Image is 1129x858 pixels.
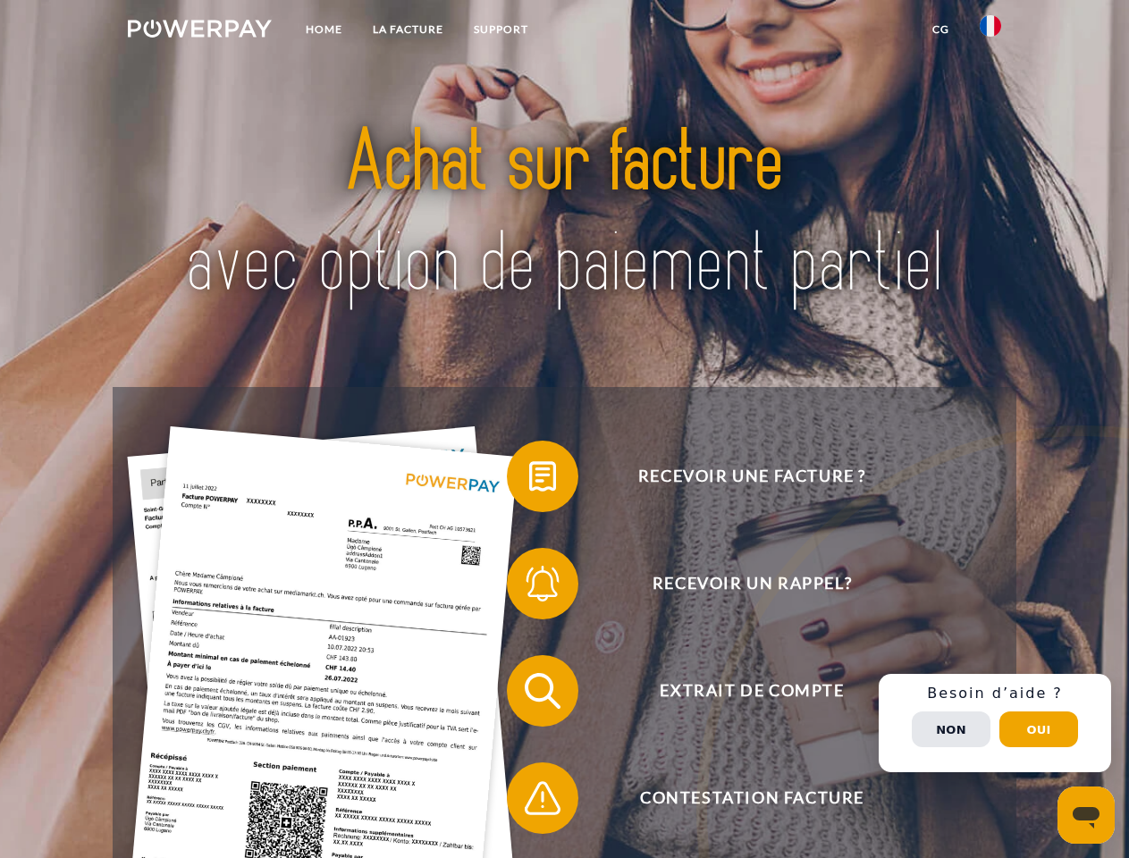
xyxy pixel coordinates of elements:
span: Recevoir un rappel? [533,548,971,619]
a: Home [291,13,358,46]
img: title-powerpay_fr.svg [171,86,958,342]
h3: Besoin d’aide ? [889,685,1100,702]
button: Contestation Facture [507,762,972,834]
iframe: Bouton de lancement de la fenêtre de messagerie [1057,786,1115,844]
img: qb_search.svg [520,669,565,713]
button: Recevoir une facture ? [507,441,972,512]
img: qb_bell.svg [520,561,565,606]
button: Extrait de compte [507,655,972,727]
div: Schnellhilfe [879,674,1111,772]
span: Recevoir une facture ? [533,441,971,512]
img: qb_bill.svg [520,454,565,499]
img: fr [980,15,1001,37]
a: CG [917,13,965,46]
img: logo-powerpay-white.svg [128,20,272,38]
img: qb_warning.svg [520,776,565,820]
a: Support [459,13,543,46]
button: Oui [999,711,1078,747]
button: Recevoir un rappel? [507,548,972,619]
a: LA FACTURE [358,13,459,46]
button: Non [912,711,990,747]
span: Contestation Facture [533,762,971,834]
span: Extrait de compte [533,655,971,727]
